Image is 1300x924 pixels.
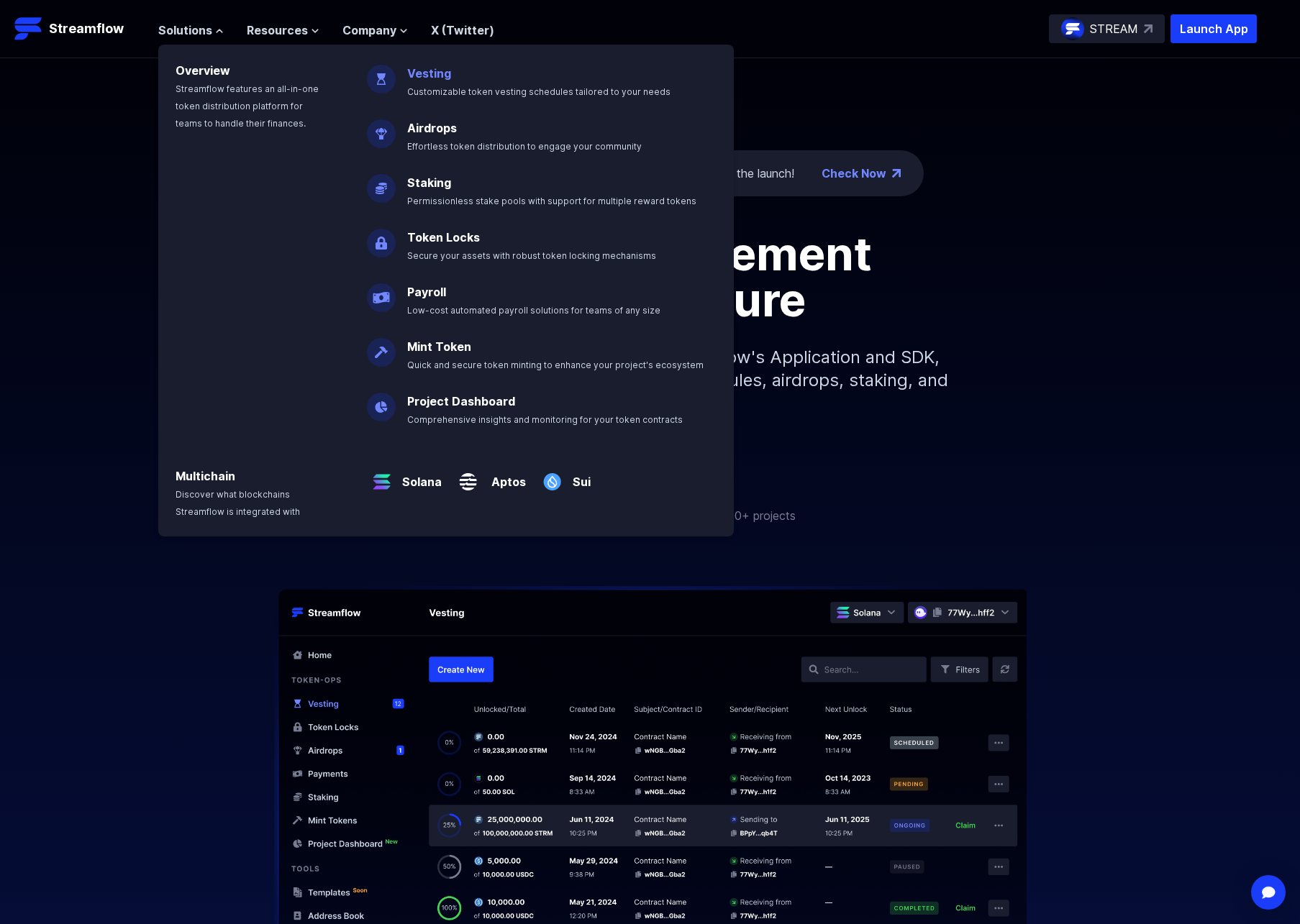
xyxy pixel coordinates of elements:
[158,22,212,39] span: Solutions
[176,83,319,129] span: Streamflow features an all-in-one token distribution platform for teams to handle their finances.
[14,14,144,43] a: Streamflow
[567,462,591,490] a: Sui
[367,108,396,148] img: Airdrops
[367,163,396,203] img: Staking
[407,414,683,425] span: Comprehensive insights and monitoring for your token contracts
[176,469,235,483] a: Multichain
[367,456,396,496] img: Solana
[407,230,480,244] a: Token Locks
[407,305,660,316] span: Low-cost automated payroll solutions for teams of any size
[407,250,656,261] span: Secure your assets with robust token locking mechanisms
[407,121,457,135] a: Airdrops
[407,175,451,190] a: Staking
[407,141,642,152] span: Effortless token distribution to engage your community
[367,326,396,367] img: Mint Token
[1144,24,1153,33] img: top-right-arrow.svg
[407,196,696,206] span: Permissionless stake pools with support for multiple reward tokens
[158,22,224,39] button: Solutions
[892,169,901,178] img: top-right-arrow.png
[453,456,483,496] img: Aptos
[247,22,319,39] button: Resources
[396,462,442,490] a: Solana
[342,22,396,39] span: Company
[431,23,494,37] a: X (Twitter)
[822,165,886,182] a: Check Now
[537,456,567,496] img: Sui
[176,63,230,78] a: Overview
[407,339,471,354] a: Mint Token
[1171,14,1257,43] button: Launch App
[407,66,451,81] a: Vesting
[247,22,308,39] span: Resources
[483,462,526,490] a: Aptos
[407,86,671,97] span: Customizable token vesting schedules tailored to your needs
[367,381,396,421] img: Project Dashboard
[1061,17,1084,40] img: streamflow-logo-circle.png
[407,394,515,408] a: Project Dashboard
[407,285,446,299] a: Payroll
[407,360,704,370] span: Quick and secure token minting to enhance your project's ecosystem
[176,489,300,517] span: Discover what blockchains Streamflow is integrated with
[1049,14,1165,43] a: STREAM
[1090,20,1138,37] p: STREAM
[1251,875,1286,910] div: Open Intercom Messenger
[49,19,124,39] p: Streamflow
[367,272,396,312] img: Payroll
[367,217,396,257] img: Token Locks
[342,22,408,39] button: Company
[14,14,43,43] img: Streamflow Logo
[367,53,396,93] img: Vesting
